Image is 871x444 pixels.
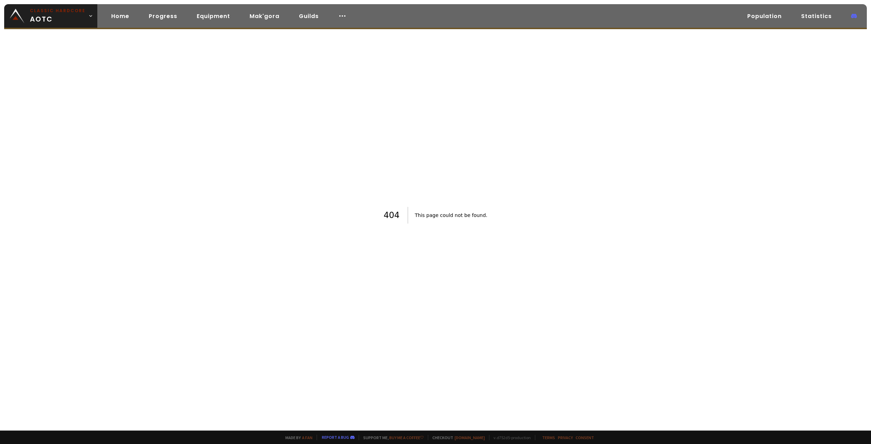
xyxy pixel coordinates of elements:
h2: This page could not be found . [415,210,488,220]
a: Population [742,9,787,23]
h1: 404 [384,207,408,224]
a: Buy me a coffee [389,435,424,440]
a: Mak'gora [244,9,285,23]
a: Statistics [796,9,837,23]
a: Home [106,9,135,23]
a: [DOMAIN_NAME] [455,435,485,440]
a: Consent [576,435,594,440]
a: a fan [302,435,312,440]
a: Classic HardcoreAOTC [4,4,97,28]
span: Made by [281,435,312,440]
small: Classic Hardcore [30,8,86,14]
span: Checkout [428,435,485,440]
span: Support me, [359,435,424,440]
a: Guilds [293,9,324,23]
a: Privacy [558,435,573,440]
a: Equipment [191,9,236,23]
a: Progress [143,9,183,23]
a: Terms [542,435,555,440]
a: Report a bug [322,435,349,440]
span: AOTC [30,8,86,24]
span: v. d752d5 - production [489,435,531,440]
